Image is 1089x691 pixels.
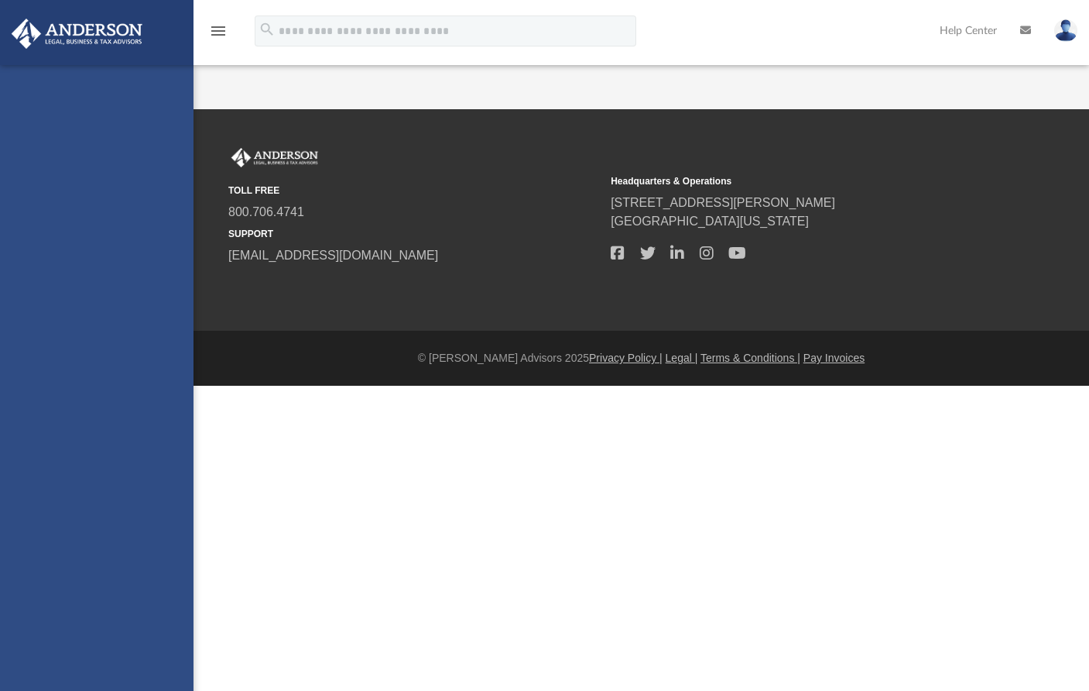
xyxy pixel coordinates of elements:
[228,249,438,262] a: [EMAIL_ADDRESS][DOMAIN_NAME]
[209,22,228,40] i: menu
[666,352,698,364] a: Legal |
[803,352,865,364] a: Pay Invoices
[193,350,1089,366] div: © [PERSON_NAME] Advisors 2025
[228,148,321,168] img: Anderson Advisors Platinum Portal
[228,205,304,218] a: 800.706.4741
[611,174,982,188] small: Headquarters & Operations
[259,21,276,38] i: search
[611,196,835,209] a: [STREET_ADDRESS][PERSON_NAME]
[700,352,800,364] a: Terms & Conditions |
[589,352,663,364] a: Privacy Policy |
[209,29,228,40] a: menu
[228,184,600,198] small: TOLL FREE
[228,227,600,241] small: SUPPORT
[7,19,147,49] img: Anderson Advisors Platinum Portal
[1054,19,1077,42] img: User Pic
[611,215,809,228] a: [GEOGRAPHIC_DATA][US_STATE]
